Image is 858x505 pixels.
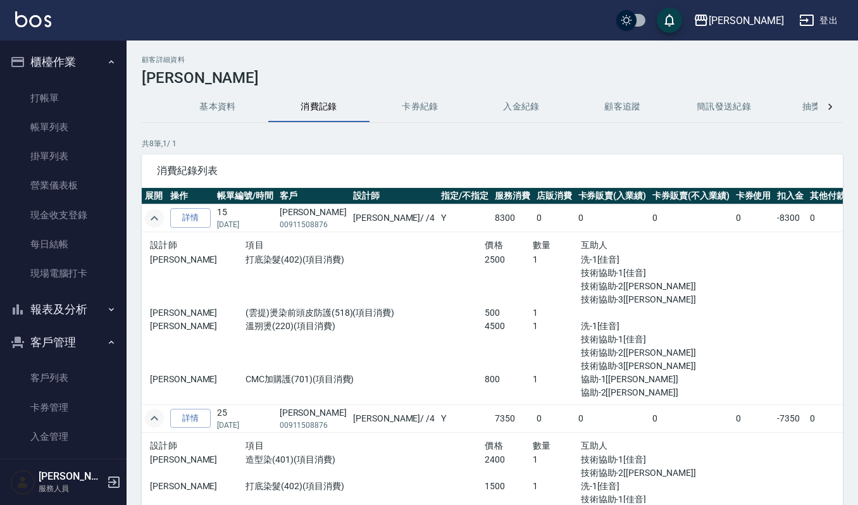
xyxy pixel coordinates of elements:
[5,142,121,171] a: 掛單列表
[581,240,608,250] span: 互助人
[581,333,724,346] p: 技術協助-1[佳音]
[581,373,724,386] p: 協助-1[[PERSON_NAME]]
[492,188,533,204] th: 服務消費
[774,188,807,204] th: 扣入金
[246,240,264,250] span: 項目
[492,404,533,432] td: 7350
[575,188,650,204] th: 卡券販賣(入業績)
[5,46,121,78] button: 櫃檯作業
[575,404,650,432] td: 0
[246,320,485,333] p: 溫朔燙(220)(項目消費)
[39,483,103,494] p: 服務人員
[277,204,350,232] td: [PERSON_NAME]
[246,453,485,466] p: 造型染(401)(項目消費)
[214,188,277,204] th: 帳單編號/時間
[485,240,503,250] span: 價格
[438,204,492,232] td: Y
[10,470,35,495] img: Person
[142,138,843,149] p: 共 8 筆, 1 / 1
[5,422,121,451] a: 入金管理
[581,453,724,466] p: 技術協助-1[佳音]
[246,480,485,493] p: 打底染髮(402)(項目消費)
[214,204,277,232] td: 15
[167,188,214,204] th: 操作
[145,209,164,228] button: expand row
[350,204,438,232] td: [PERSON_NAME] / /4
[246,373,485,386] p: CMC加購護(701)(項目消費)
[350,188,438,204] th: 設計師
[5,230,121,259] a: 每日結帳
[533,480,581,493] p: 1
[15,11,51,27] img: Logo
[533,188,575,204] th: 店販消費
[581,280,724,293] p: 技術協助-2[[PERSON_NAME]]
[533,240,551,250] span: 數量
[688,8,789,34] button: [PERSON_NAME]
[774,404,807,432] td: -7350
[533,404,575,432] td: 0
[150,373,246,386] p: [PERSON_NAME]
[485,253,533,266] p: 2500
[581,266,724,280] p: 技術協助-1[佳音]
[142,69,843,87] h3: [PERSON_NAME]
[150,320,246,333] p: [PERSON_NAME]
[142,56,843,64] h2: 顧客詳細資料
[657,8,682,33] button: save
[438,404,492,432] td: Y
[794,9,843,32] button: 登出
[581,253,724,266] p: 洗-1[佳音]
[5,171,121,200] a: 營業儀表板
[5,201,121,230] a: 現金收支登錄
[150,253,246,266] p: [PERSON_NAME]
[575,204,650,232] td: 0
[649,188,733,204] th: 卡券販賣(不入業績)
[246,440,264,451] span: 項目
[533,440,551,451] span: 數量
[246,306,485,320] p: (雲提)燙染前頭皮防護(518)(項目消費)
[277,404,350,432] td: [PERSON_NAME]
[5,326,121,359] button: 客戶管理
[170,409,211,428] a: 詳情
[142,188,167,204] th: 展開
[774,204,807,232] td: -8300
[492,204,533,232] td: 8300
[533,306,581,320] p: 1
[217,219,273,230] p: [DATE]
[581,440,608,451] span: 互助人
[39,470,103,483] h5: [PERSON_NAME]
[5,363,121,392] a: 客戶列表
[581,359,724,373] p: 技術協助-3[[PERSON_NAME]]
[485,373,533,386] p: 800
[350,404,438,432] td: [PERSON_NAME] / /4
[649,204,733,232] td: 0
[581,466,724,480] p: 技術協助-2[[PERSON_NAME]]
[485,306,533,320] p: 500
[733,404,774,432] td: 0
[733,188,774,204] th: 卡券使用
[533,320,581,333] p: 1
[150,453,246,466] p: [PERSON_NAME]
[485,440,503,451] span: 價格
[268,92,370,122] button: 消費記錄
[581,386,724,399] p: 協助-2[[PERSON_NAME]]
[280,219,347,230] p: 00911508876
[533,453,581,466] p: 1
[5,113,121,142] a: 帳單列表
[581,293,724,306] p: 技術協助-3[[PERSON_NAME]]
[277,188,350,204] th: 客戶
[5,84,121,113] a: 打帳單
[485,320,533,333] p: 4500
[733,204,774,232] td: 0
[280,420,347,431] p: 00911508876
[533,253,581,266] p: 1
[214,404,277,432] td: 25
[246,253,485,266] p: 打底染髮(402)(項目消費)
[533,204,575,232] td: 0
[170,208,211,228] a: 詳情
[5,293,121,326] button: 報表及分析
[145,409,164,428] button: expand row
[150,440,177,451] span: 設計師
[649,404,733,432] td: 0
[5,393,121,422] a: 卡券管理
[673,92,774,122] button: 簡訊發送紀錄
